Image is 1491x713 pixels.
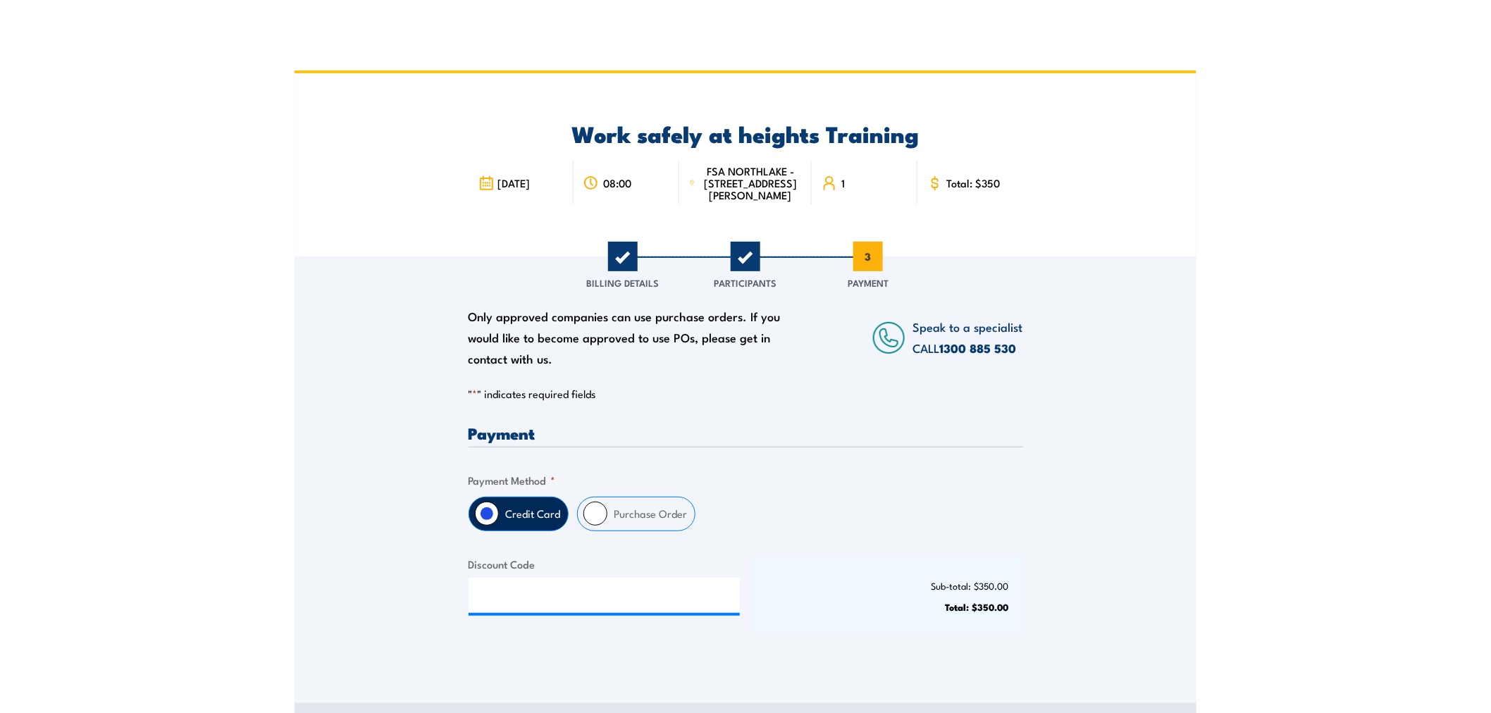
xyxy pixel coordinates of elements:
span: FSA NORTHLAKE - [STREET_ADDRESS][PERSON_NAME] [699,165,802,201]
span: 1 [608,242,638,271]
h3: Payment [469,425,1023,441]
span: Speak to a specialist CALL [912,318,1022,356]
span: 3 [853,242,883,271]
div: Only approved companies can use purchase orders. If you would like to become approved to use POs,... [469,306,788,369]
strong: Total: $350.00 [946,600,1009,614]
span: Payment [848,275,889,290]
p: Sub-total: $350.00 [765,581,1009,591]
label: Discount Code [469,556,741,572]
span: Total: $350 [947,177,1001,189]
span: Billing Details [587,275,660,290]
label: Purchase Order [607,497,695,531]
a: 1300 885 530 [939,339,1016,357]
span: 2 [731,242,760,271]
span: 08:00 [603,177,631,189]
span: Participants [714,275,777,290]
p: " " indicates required fields [469,387,1023,401]
legend: Payment Method [469,472,556,488]
span: [DATE] [498,177,531,189]
label: Credit Card [499,497,568,531]
span: 1 [841,177,845,189]
h2: Work safely at heights Training [469,123,1023,143]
